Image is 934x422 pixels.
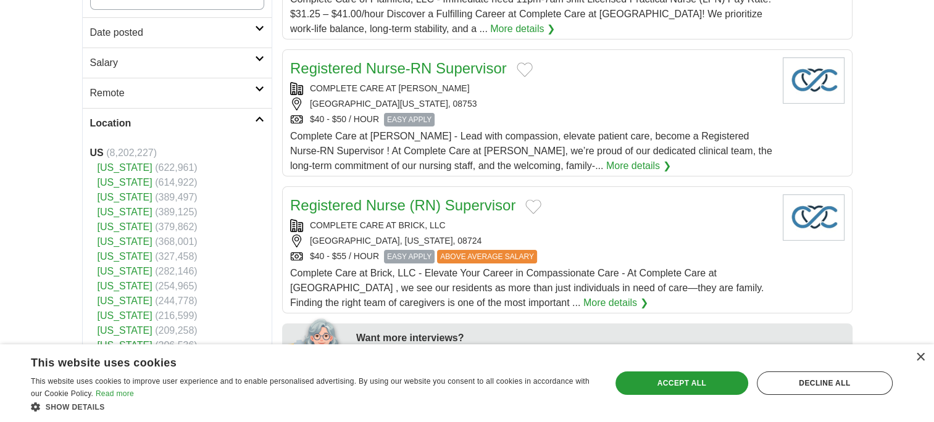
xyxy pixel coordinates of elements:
[290,131,772,171] span: Complete Care at [PERSON_NAME] - Lead with compassion, elevate patient care, become a Registered ...
[356,331,845,345] div: Want more interviews?
[290,250,773,263] div: $40 - $55 / HOUR
[155,207,198,217] span: (389,125)
[83,17,272,48] a: Date posted
[98,236,152,247] a: [US_STATE]
[384,113,435,126] span: EASY APPLY
[606,159,671,173] a: More details ❯
[287,316,347,366] img: apply-iq-scientist.png
[98,310,152,321] a: [US_STATE]
[90,25,255,40] h2: Date posted
[155,310,198,321] span: (216,599)
[290,60,507,77] a: Registered Nurse-RN Supervisor
[83,48,272,78] a: Salary
[490,22,555,36] a: More details ❯
[98,207,152,217] a: [US_STATE]
[384,250,435,263] span: EASY APPLY
[525,199,541,214] button: Add to favorite jobs
[437,250,537,263] span: ABOVE AVERAGE SALARY
[90,56,255,70] h2: Salary
[98,266,152,276] a: [US_STATE]
[290,113,773,126] div: $40 - $50 / HOUR
[31,400,594,413] div: Show details
[155,221,198,232] span: (379,862)
[96,389,134,398] a: Read more, opens a new window
[155,325,198,336] span: (209,258)
[98,325,152,336] a: [US_STATE]
[615,371,748,395] div: Accept all
[83,108,272,138] a: Location
[290,197,515,213] a: Registered Nurse (RN) Supervisor
[290,268,764,308] span: Complete Care at Brick, LLC - Elevate Your Career in Compassionate Care - At Complete Care at [GE...
[98,177,152,188] a: [US_STATE]
[98,281,152,291] a: [US_STATE]
[31,377,590,398] span: This website uses cookies to improve user experience and to enable personalised advertising. By u...
[757,371,893,395] div: Decline all
[783,57,844,104] img: Company logo
[98,251,152,262] a: [US_STATE]
[155,251,198,262] span: (327,458)
[155,177,198,188] span: (614,922)
[98,296,152,306] a: [US_STATE]
[517,62,533,77] button: Add to favorite jobs
[290,234,773,247] div: [GEOGRAPHIC_DATA], [US_STATE], 08724
[155,340,198,350] span: (206,536)
[290,82,773,95] div: COMPLETE CARE AT [PERSON_NAME]
[290,97,773,110] div: [GEOGRAPHIC_DATA][US_STATE], 08753
[155,162,198,173] span: (622,961)
[98,192,152,202] a: [US_STATE]
[783,194,844,241] img: Company logo
[155,281,198,291] span: (254,965)
[90,86,255,101] h2: Remote
[46,403,105,412] span: Show details
[155,296,198,306] span: (244,778)
[155,192,198,202] span: (389,497)
[90,147,104,158] strong: US
[583,296,648,310] a: More details ❯
[915,353,925,362] div: Close
[155,266,198,276] span: (282,146)
[98,221,152,232] a: [US_STATE]
[98,340,152,350] a: [US_STATE]
[290,219,773,232] div: COMPLETE CARE AT BRICK, LLC
[31,352,563,370] div: This website uses cookies
[90,116,255,131] h2: Location
[98,162,152,173] a: [US_STATE]
[83,78,272,108] a: Remote
[106,147,157,158] span: (8,202,227)
[155,236,198,247] span: (368,001)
